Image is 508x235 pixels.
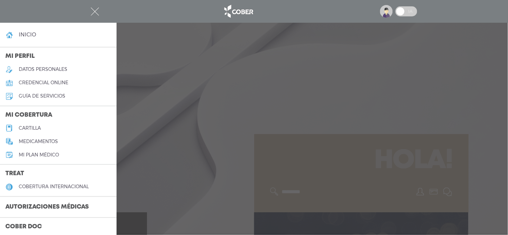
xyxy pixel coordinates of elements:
[19,31,36,38] h4: inicio
[19,67,67,72] h5: datos personales
[19,152,59,158] h5: Mi plan médico
[221,3,256,19] img: logo_cober_home-white.png
[91,7,99,16] img: Cober_menu-close-white.svg
[19,139,58,144] h5: medicamentos
[19,80,68,86] h5: credencial online
[19,93,65,99] h5: guía de servicios
[19,125,41,131] h5: cartilla
[19,184,89,190] h5: cobertura internacional
[380,5,393,18] img: profile-placeholder.svg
